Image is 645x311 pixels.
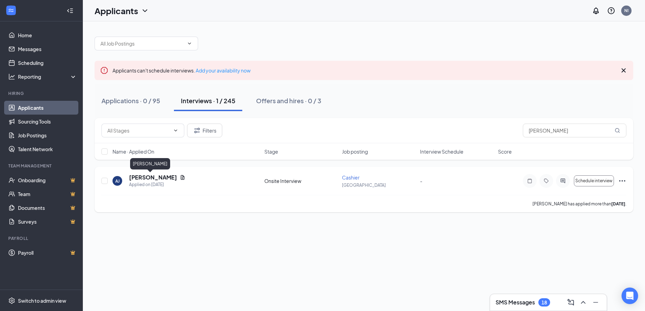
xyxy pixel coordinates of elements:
[18,187,77,201] a: TeamCrown
[187,124,222,137] button: Filter Filters
[18,173,77,187] a: OnboardingCrown
[18,297,66,304] div: Switch to admin view
[523,124,626,137] input: Search in interviews
[180,175,185,180] svg: Document
[574,175,614,186] button: Schedule interview
[129,181,185,188] div: Applied on [DATE]
[567,298,575,307] svg: ComposeMessage
[18,215,77,229] a: SurveysCrown
[181,96,235,105] div: Interviews · 1 / 245
[8,7,14,14] svg: WorkstreamLogo
[615,128,620,133] svg: MagnifyingGlass
[611,201,625,206] b: [DATE]
[193,126,201,135] svg: Filter
[575,178,613,183] span: Schedule interview
[18,128,77,142] a: Job Postings
[578,297,589,308] button: ChevronUp
[342,148,368,155] span: Job posting
[618,177,626,185] svg: Ellipses
[187,41,192,46] svg: ChevronDown
[8,163,76,169] div: Team Management
[264,148,278,155] span: Stage
[113,67,251,74] span: Applicants can't schedule interviews.
[526,178,534,184] svg: Note
[100,66,108,75] svg: Error
[8,73,15,80] svg: Analysis
[95,5,138,17] h1: Applicants
[18,73,77,80] div: Reporting
[18,201,77,215] a: DocumentsCrown
[107,127,170,134] input: All Stages
[622,288,638,304] div: Open Intercom Messenger
[624,8,628,13] div: NI
[592,7,600,15] svg: Notifications
[8,235,76,241] div: Payroll
[196,67,251,74] a: Add your availability now
[18,246,77,260] a: PayrollCrown
[619,66,628,75] svg: Cross
[141,7,149,15] svg: ChevronDown
[590,297,601,308] button: Minimize
[18,42,77,56] a: Messages
[113,148,154,155] span: Name · Applied On
[115,178,120,184] div: AJ
[8,297,15,304] svg: Settings
[579,298,587,307] svg: ChevronUp
[565,297,576,308] button: ComposeMessage
[18,142,77,156] a: Talent Network
[101,96,160,105] div: Applications · 0 / 95
[129,174,177,181] h5: [PERSON_NAME]
[256,96,321,105] div: Offers and hires · 0 / 3
[559,178,567,184] svg: ActiveChat
[607,7,615,15] svg: QuestionInfo
[542,178,550,184] svg: Tag
[18,101,77,115] a: Applicants
[130,158,170,169] div: [PERSON_NAME]
[592,298,600,307] svg: Minimize
[100,40,184,47] input: All Job Postings
[18,28,77,42] a: Home
[67,7,74,14] svg: Collapse
[496,299,535,306] h3: SMS Messages
[532,201,626,207] p: [PERSON_NAME] has applied more than .
[498,148,512,155] span: Score
[18,56,77,70] a: Scheduling
[420,148,463,155] span: Interview Schedule
[342,182,416,188] p: [GEOGRAPHIC_DATA]
[541,300,547,305] div: 18
[342,174,360,181] span: Cashier
[264,177,338,184] div: Onsite Interview
[420,178,422,184] span: -
[8,90,76,96] div: Hiring
[173,128,178,133] svg: ChevronDown
[18,115,77,128] a: Sourcing Tools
